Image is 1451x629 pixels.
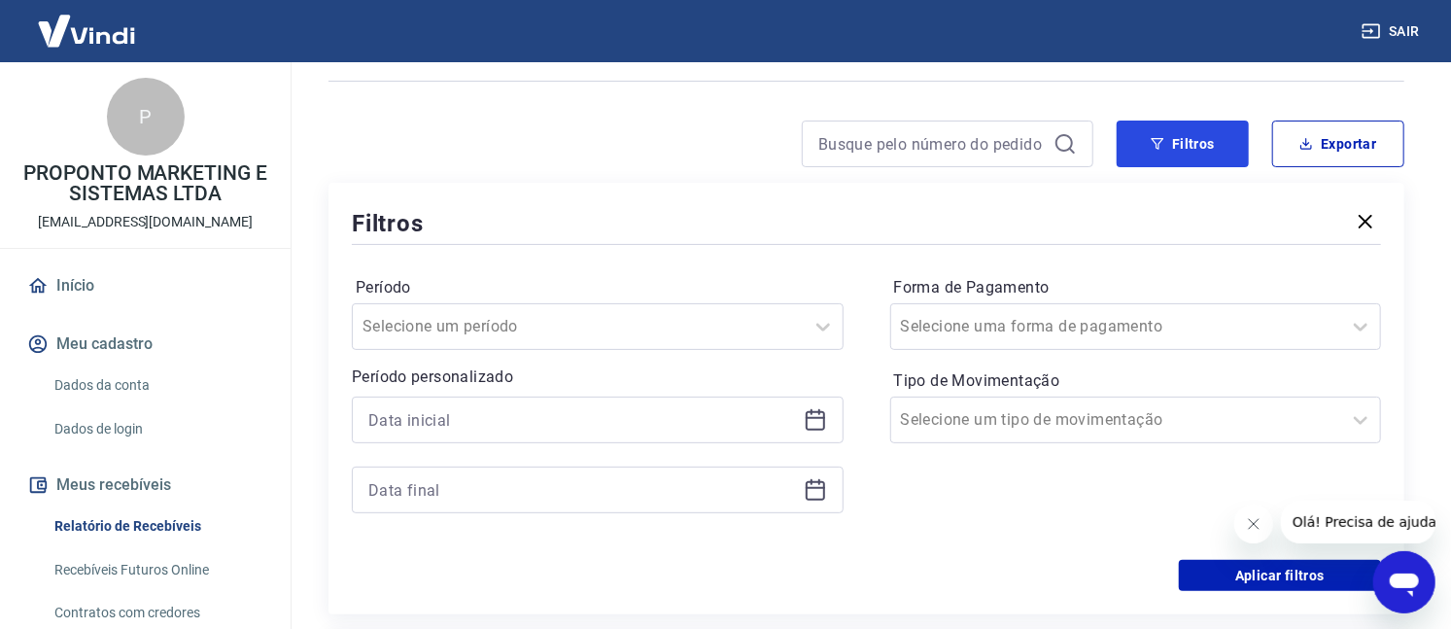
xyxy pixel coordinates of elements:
[47,507,267,546] a: Relatório de Recebíveis
[38,212,253,232] p: [EMAIL_ADDRESS][DOMAIN_NAME]
[107,78,185,156] div: P
[894,276,1378,299] label: Forma de Pagamento
[818,129,1046,158] input: Busque pelo número do pedido
[23,264,267,307] a: Início
[47,366,267,405] a: Dados da conta
[23,323,267,366] button: Meu cadastro
[23,1,150,60] img: Vindi
[352,208,424,239] h5: Filtros
[1373,551,1435,613] iframe: Botão para abrir a janela de mensagens
[1179,560,1381,591] button: Aplicar filtros
[1281,501,1435,543] iframe: Mensagem da empresa
[12,14,163,29] span: Olá! Precisa de ajuda?
[368,475,796,505] input: Data final
[1272,121,1404,167] button: Exportar
[23,464,267,507] button: Meus recebíveis
[47,550,267,590] a: Recebíveis Futuros Online
[368,405,796,435] input: Data inicial
[1117,121,1249,167] button: Filtros
[1234,505,1273,543] iframe: Fechar mensagem
[352,366,844,389] p: Período personalizado
[894,369,1378,393] label: Tipo de Movimentação
[16,163,275,204] p: PROPONTO MARKETING E SISTEMAS LTDA
[356,276,840,299] label: Período
[1358,14,1428,50] button: Sair
[47,409,267,449] a: Dados de login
